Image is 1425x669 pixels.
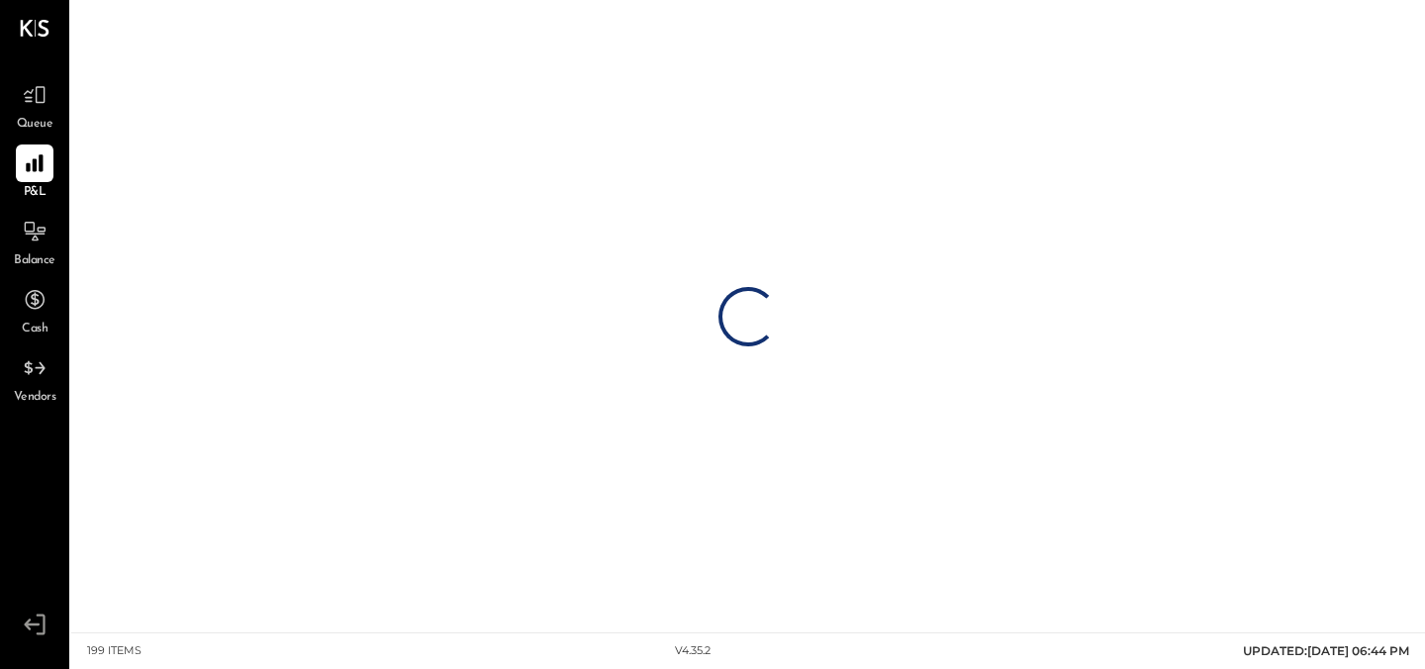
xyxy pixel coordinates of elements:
[1,213,68,270] a: Balance
[14,389,56,407] span: Vendors
[1,76,68,134] a: Queue
[87,643,142,659] div: 199 items
[1,349,68,407] a: Vendors
[24,184,47,202] span: P&L
[675,643,711,659] div: v 4.35.2
[22,321,47,338] span: Cash
[14,252,55,270] span: Balance
[1243,643,1409,658] span: UPDATED: [DATE] 06:44 PM
[17,116,53,134] span: Queue
[1,281,68,338] a: Cash
[1,144,68,202] a: P&L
